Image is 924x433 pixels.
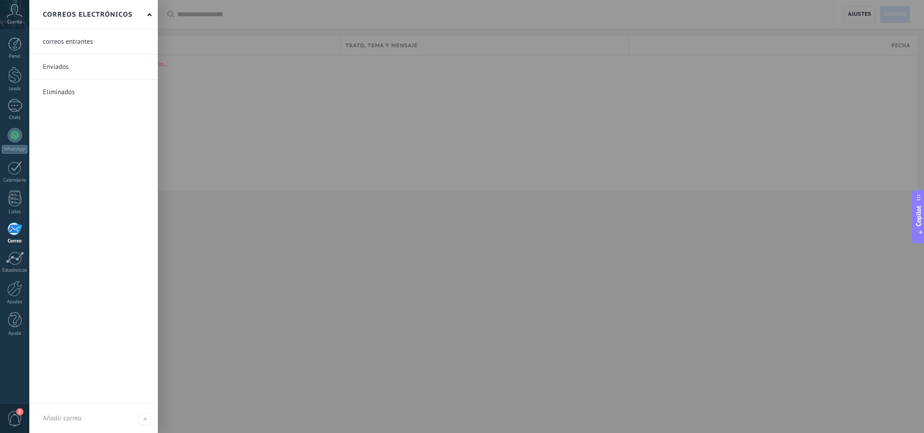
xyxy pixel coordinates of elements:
span: Añadir correo [43,414,82,423]
div: Leads [2,86,28,92]
span: 2 [16,408,23,415]
div: Listas [2,209,28,215]
div: Estadísticas [2,268,28,273]
li: Eliminados [29,80,158,105]
div: Panel [2,54,28,59]
h2: Correos electrónicos [43,0,133,29]
div: Correo [2,238,28,244]
li: Enviados [29,55,158,80]
div: WhatsApp [2,145,28,154]
div: Calendario [2,178,28,183]
li: correos entrantes [29,29,158,55]
div: Ayuda [2,331,28,337]
span: Cuenta [7,19,22,25]
div: Chats [2,115,28,121]
span: Copilot [914,205,923,226]
div: Ajustes [2,299,28,305]
span: Añadir correo [139,413,151,425]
